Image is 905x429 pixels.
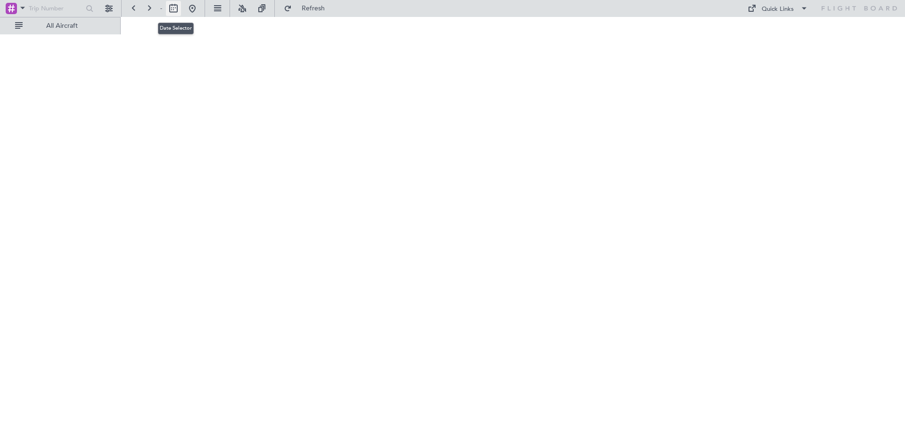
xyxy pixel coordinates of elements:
button: All Aircraft [10,18,102,33]
button: Refresh [280,1,336,16]
span: All Aircraft [25,23,99,29]
div: Quick Links [762,5,794,14]
button: Quick Links [743,1,813,16]
input: Trip Number [29,1,83,16]
span: Refresh [294,5,333,12]
div: Date Selector [158,23,194,34]
span: - [160,4,162,13]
